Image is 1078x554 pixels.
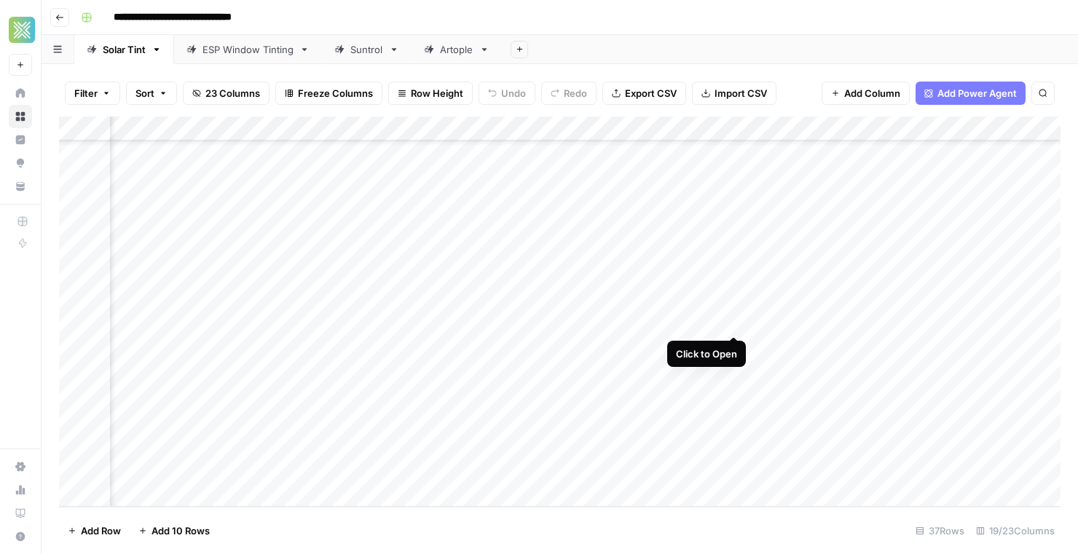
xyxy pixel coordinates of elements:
div: 19/23 Columns [970,519,1061,542]
a: Artople [412,35,502,64]
span: Redo [564,86,587,100]
button: Filter [65,82,120,105]
span: Add Power Agent [937,86,1017,100]
a: Opportunities [9,151,32,175]
a: ESP Window Tinting [174,35,322,64]
a: Usage [9,478,32,502]
a: Learning Hub [9,502,32,525]
button: Add Column [822,82,910,105]
div: Artople [440,42,473,57]
button: Workspace: Xponent21 [9,12,32,48]
div: Suntrol [350,42,383,57]
button: Add 10 Rows [130,519,219,542]
button: Redo [541,82,597,105]
button: Undo [479,82,535,105]
span: Import CSV [715,86,767,100]
span: Freeze Columns [298,86,373,100]
a: Suntrol [322,35,412,64]
a: Insights [9,128,32,151]
span: Export CSV [625,86,677,100]
button: Add Row [59,519,130,542]
a: Browse [9,105,32,128]
img: Xponent21 Logo [9,17,35,43]
span: Sort [135,86,154,100]
span: Add Column [844,86,900,100]
span: 23 Columns [205,86,260,100]
div: Solar Tint [103,42,146,57]
a: Home [9,82,32,105]
span: Add Row [81,523,121,538]
div: 37 Rows [910,519,970,542]
span: Undo [501,86,526,100]
button: Row Height [388,82,473,105]
div: ESP Window Tinting [202,42,294,57]
a: Solar Tint [74,35,174,64]
button: Import CSV [692,82,776,105]
a: Settings [9,455,32,478]
a: Your Data [9,175,32,198]
button: 23 Columns [183,82,269,105]
span: Row Height [411,86,463,100]
button: Help + Support [9,525,32,548]
div: Click to Open [676,347,737,361]
span: Add 10 Rows [152,523,210,538]
span: Filter [74,86,98,100]
button: Freeze Columns [275,82,382,105]
button: Export CSV [602,82,686,105]
button: Add Power Agent [916,82,1026,105]
button: Sort [126,82,177,105]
